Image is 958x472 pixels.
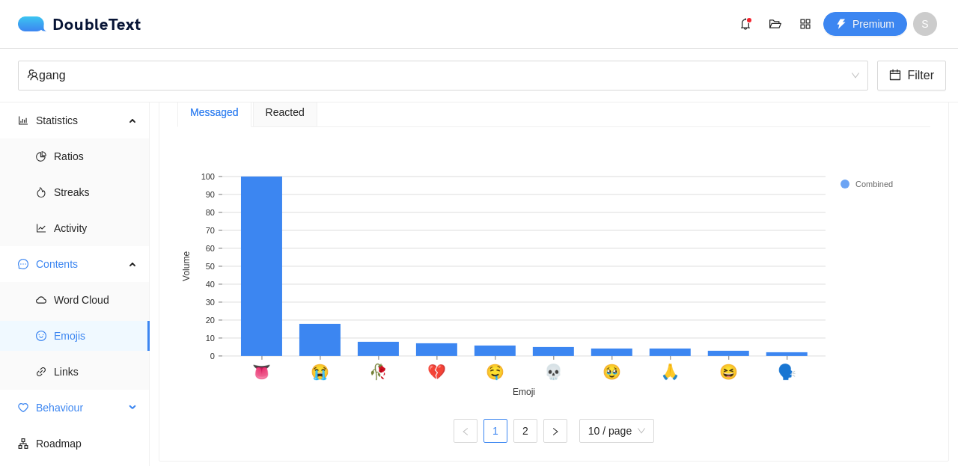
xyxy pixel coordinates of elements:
[266,107,305,117] span: Reacted
[454,419,478,443] li: Previous Page
[27,61,859,90] span: gang
[54,321,138,351] span: Emojis
[484,420,507,442] a: 1
[18,16,141,31] a: logoDoubleText
[36,187,46,197] span: fire
[793,12,817,36] button: appstore
[210,352,215,361] text: 0
[763,12,787,36] button: folder-open
[36,223,46,233] span: line-chart
[36,331,46,341] span: smile
[206,226,215,235] text: 70
[603,363,622,381] text: 🥹
[483,419,507,443] li: 1
[206,208,215,217] text: 80
[206,244,215,253] text: 60
[877,61,946,91] button: calendarFilter
[551,427,560,436] span: right
[54,357,138,387] span: Links
[513,419,537,443] li: 2
[36,429,138,459] span: Roadmap
[54,177,138,207] span: Streaks
[206,280,215,289] text: 40
[921,12,928,36] span: S
[370,363,388,381] text: 🥀
[206,262,215,271] text: 50
[486,363,505,381] text: 🤤
[18,16,52,31] img: logo
[852,16,894,32] span: Premium
[514,420,537,442] a: 2
[36,367,46,377] span: link
[18,402,28,413] span: heart
[18,259,28,269] span: message
[36,393,124,423] span: Behaviour
[18,16,141,31] div: DoubleText
[428,363,447,381] text: 💔
[836,19,846,31] span: thunderbolt
[545,363,564,381] text: 💀
[461,427,470,436] span: left
[54,213,138,243] span: Activity
[253,363,272,381] text: 👅
[206,316,215,325] text: 20
[662,363,680,381] text: 🙏
[190,104,239,120] div: Messaged
[513,387,535,397] text: Emoji
[823,12,907,36] button: thunderboltPremium
[36,295,46,305] span: cloud
[27,69,39,81] span: team
[36,105,124,135] span: Statistics
[579,419,654,443] div: Page Size
[18,115,28,126] span: bar-chart
[36,249,124,279] span: Contents
[907,66,934,85] span: Filter
[311,363,330,381] text: 😭
[206,190,215,199] text: 90
[181,251,192,281] text: Volume
[27,61,846,90] div: gang
[794,18,817,30] span: appstore
[588,420,645,442] span: 10 / page
[778,363,797,381] text: 🗣
[720,363,739,381] text: 😆
[18,438,28,449] span: apartment
[54,141,138,171] span: Ratios
[889,69,901,83] span: calendar
[454,419,478,443] button: left
[36,151,46,162] span: pie-chart
[543,419,567,443] button: right
[543,419,567,443] li: Next Page
[764,18,787,30] span: folder-open
[54,285,138,315] span: Word Cloud
[206,298,215,307] text: 30
[206,334,215,343] text: 10
[734,18,757,30] span: bell
[733,12,757,36] button: bell
[201,172,215,181] text: 100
